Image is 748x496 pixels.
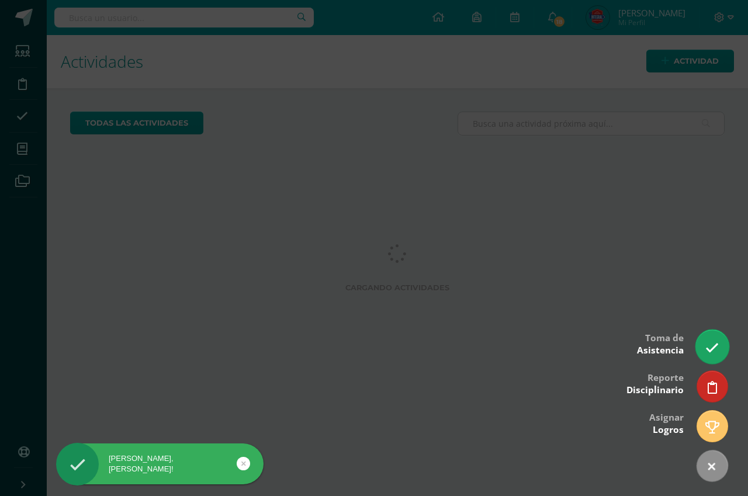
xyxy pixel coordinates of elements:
div: Asignar [649,404,684,442]
div: Reporte [626,364,684,402]
span: Asistencia [637,344,684,356]
div: [PERSON_NAME], [PERSON_NAME]! [56,453,264,474]
div: Toma de [637,324,684,362]
span: Disciplinario [626,384,684,396]
span: Logros [653,424,684,436]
